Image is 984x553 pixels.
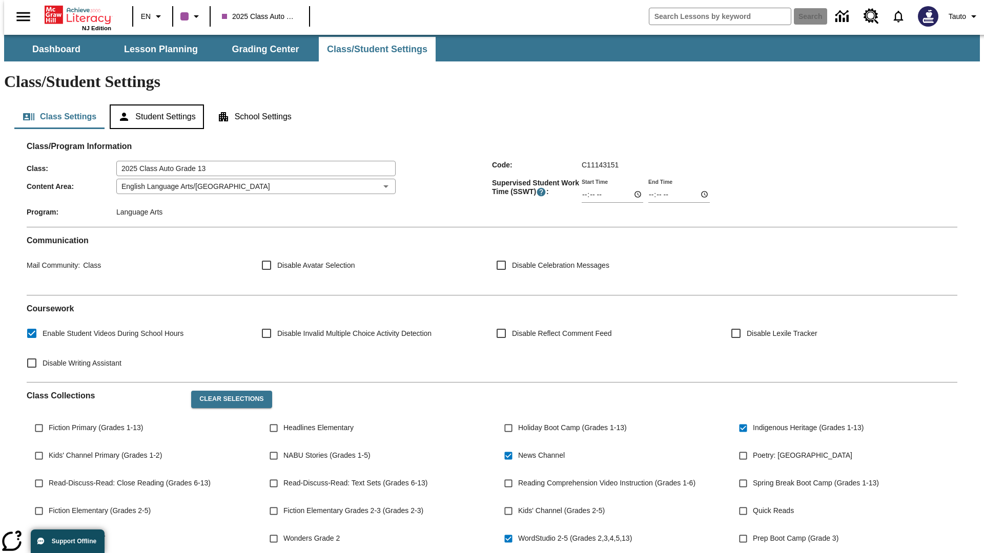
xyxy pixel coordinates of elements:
span: Program : [27,208,116,216]
span: Mail Community : [27,261,80,269]
button: Language: EN, Select a language [136,7,169,26]
button: Clear Selections [191,391,272,408]
span: Test course 10/17 [49,533,106,544]
input: Class [116,161,396,176]
span: EN [141,11,151,22]
span: Support Offline [52,538,96,545]
span: Reading Comprehension Video Instruction (Grades 1-6) [518,478,695,488]
div: English Language Arts/[GEOGRAPHIC_DATA] [116,179,396,194]
span: WordStudio 2-5 (Grades 2,3,4,5,13) [518,533,632,544]
h2: Course work [27,304,957,313]
span: Fiction Elementary (Grades 2-5) [49,505,151,516]
button: School Settings [209,104,300,129]
span: Disable Avatar Selection [277,260,355,271]
span: Kids' Channel (Grades 2-5) [518,505,605,516]
button: Class Settings [14,104,105,129]
a: Home [45,5,111,25]
div: Class/Program Information [27,152,957,219]
div: SubNavbar [4,37,437,61]
div: SubNavbar [4,35,980,61]
span: Prep Boot Camp (Grade 3) [753,533,838,544]
span: Read-Discuss-Read: Text Sets (Grades 6-13) [283,478,427,488]
span: Indigenous Heritage (Grades 1-13) [753,422,864,433]
span: Spring Break Boot Camp (Grades 1-13) [753,478,879,488]
button: Lesson Planning [110,37,212,61]
span: Poetry: [GEOGRAPHIC_DATA] [753,450,852,461]
input: search field [649,8,791,25]
span: News Channel [518,450,565,461]
span: Fiction Elementary Grades 2-3 (Grades 2-3) [283,505,423,516]
span: Disable Lexile Tracker [747,328,817,339]
div: Communication [27,236,957,287]
span: Content Area : [27,182,116,190]
div: Class/Student Settings [14,104,970,129]
span: Headlines Elementary [283,422,354,433]
span: Wonders Grade 2 [283,533,340,544]
a: Resource Center, Will open in new tab [857,3,885,30]
span: Quick Reads [753,505,794,516]
span: Fiction Primary (Grades 1-13) [49,422,143,433]
span: C11143151 [582,161,619,169]
span: Supervised Student Work Time (SSWT) : [492,179,582,197]
h1: Class/Student Settings [4,72,980,91]
span: Tauto [949,11,966,22]
span: Disable Writing Assistant [43,358,121,369]
button: Support Offline [31,529,105,553]
span: Disable Celebration Messages [512,260,609,271]
span: Class [80,261,101,269]
button: Class/Student Settings [319,37,436,61]
img: Avatar [918,6,938,27]
button: Grading Center [214,37,317,61]
span: NABU Stories (Grades 1-5) [283,450,371,461]
button: Student Settings [110,104,203,129]
div: Coursework [27,304,957,374]
span: Read-Discuss-Read: Close Reading (Grades 6-13) [49,478,211,488]
button: Class color is purple. Change class color [176,7,207,26]
label: End Time [648,178,672,185]
div: Home [45,4,111,31]
a: Data Center [829,3,857,31]
span: Language Arts [116,208,162,216]
button: Profile/Settings [945,7,984,26]
button: Open side menu [8,2,38,32]
span: 2025 Class Auto Grade 13 [222,11,298,22]
span: NJ Edition [82,25,111,31]
a: Notifications [885,3,912,30]
span: Class : [27,164,116,173]
label: Start Time [582,178,608,185]
h2: Class/Program Information [27,141,957,151]
h2: Class Collections [27,391,183,400]
span: Kids' Channel Primary (Grades 1-2) [49,450,162,461]
span: Disable Invalid Multiple Choice Activity Detection [277,328,432,339]
h2: Communication [27,236,957,245]
button: Dashboard [5,37,108,61]
span: Enable Student Videos During School Hours [43,328,183,339]
button: Supervised Student Work Time is the timeframe when students can take LevelSet and when lessons ar... [536,187,546,197]
span: Disable Reflect Comment Feed [512,328,612,339]
span: Code : [492,161,582,169]
span: Holiday Boot Camp (Grades 1-13) [518,422,627,433]
button: Select a new avatar [912,3,945,30]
